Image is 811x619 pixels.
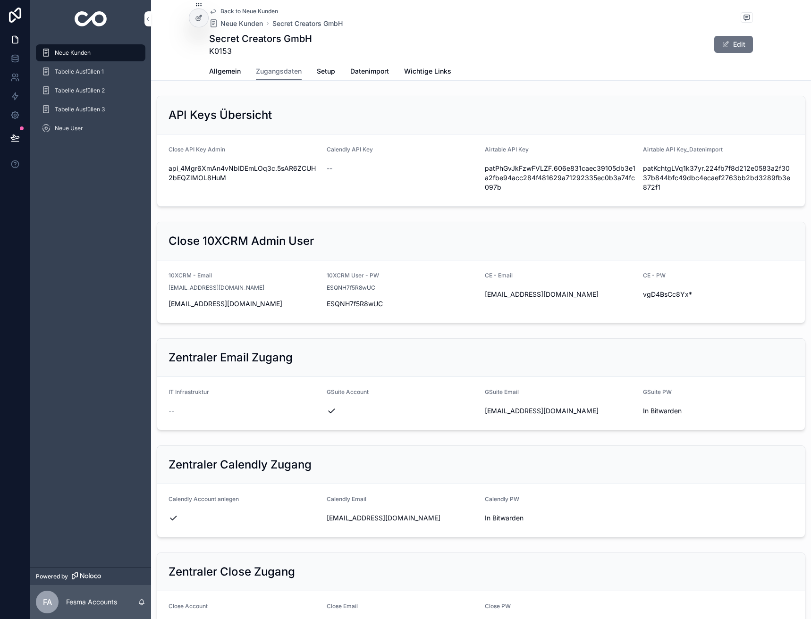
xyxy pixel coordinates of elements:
span: [EMAIL_ADDRESS][DOMAIN_NAME] [327,513,477,523]
span: Neue Kunden [55,49,91,57]
span: Powered by [36,573,68,580]
span: Neue Kunden [220,19,263,28]
span: [EMAIL_ADDRESS][DOMAIN_NAME] [169,299,319,309]
a: Secret Creators GmbH [272,19,343,28]
h2: Zentraler Calendly Zugang [169,457,312,472]
span: IT Infrastruktur [169,388,209,395]
span: [EMAIL_ADDRESS][DOMAIN_NAME] [169,284,264,292]
img: App logo [75,11,107,26]
a: Back to Neue Kunden [209,8,278,15]
span: Datenimport [350,67,389,76]
h2: Zentraler Close Zugang [169,564,295,579]
span: [EMAIL_ADDRESS][DOMAIN_NAME] [485,290,635,299]
span: Allgemein [209,67,241,76]
a: Neue Kunden [209,19,263,28]
a: Allgemein [209,63,241,82]
span: Wichtige Links [404,67,451,76]
span: patPhGvJkFzwFVLZF.606e831caec39105db3e1a2fbe94acc284f481629a71292335ec0b3a74fc097b [485,164,635,192]
span: In Bitwarden [485,513,635,523]
span: -- [169,406,174,416]
span: Tabelle Ausfüllen 2 [55,87,105,94]
span: Calendly PW [485,495,519,502]
span: Calendly API Key [327,146,373,153]
span: Calendly Email [327,495,366,502]
span: api_4Mgr6XmAn4vNbIDEmLOq3c.5sAR6ZCUH2bEQZIMOL8HuM [169,164,319,183]
a: Powered by [30,568,151,585]
a: Neue Kunden [36,44,145,61]
span: -- [327,164,332,173]
a: Tabelle Ausfüllen 2 [36,82,145,99]
span: CE - PW [643,272,666,279]
span: Calendly Account anlegen [169,495,239,502]
span: In Bitwarden [643,406,794,416]
span: K0153 [209,45,312,57]
h2: Close 10XCRM Admin User [169,234,314,249]
span: ESQNH7f5R8wUC [327,284,375,292]
span: Close PW [485,602,511,610]
div: scrollable content [30,38,151,149]
span: Close Email [327,602,358,610]
span: Airtable API Key [485,146,529,153]
span: Tabelle Ausfüllen 3 [55,106,105,113]
span: GSuite PW [643,388,672,395]
span: GSuite Account [327,388,369,395]
a: Wichtige Links [404,63,451,82]
h1: Secret Creators GmbH [209,32,312,45]
a: Setup [317,63,335,82]
span: Airtable API Key_Datenimport [643,146,723,153]
a: Tabelle Ausfüllen 3 [36,101,145,118]
span: Tabelle Ausfüllen 1 [55,68,104,75]
p: Fesma Accounts [66,597,117,607]
h2: API Keys Übersicht [169,108,272,123]
span: Back to Neue Kunden [220,8,278,15]
a: Neue User [36,120,145,137]
a: Datenimport [350,63,389,82]
span: GSuite Email [485,388,519,395]
span: Setup [317,67,335,76]
a: Tabelle Ausfüllen 1 [36,63,145,80]
span: 10XCRM User - PW [327,272,379,279]
span: [EMAIL_ADDRESS][DOMAIN_NAME] [485,406,635,416]
span: Close Account [169,602,208,610]
span: Close API Key Admin [169,146,225,153]
span: Zugangsdaten [256,67,302,76]
span: patKchtgLVq1k37yr.224fb7f8d212e0583a2f3037b844bfc49dbc4ecaef2763bb2bd3289fb3e872f1 [643,164,794,192]
span: ESQNH7f5R8wUC [327,299,477,309]
span: CE - Email [485,272,513,279]
h2: Zentraler Email Zugang [169,350,293,365]
a: Zugangsdaten [256,63,302,81]
span: 10XCRM - Email [169,272,212,279]
span: FA [43,596,52,608]
button: Edit [714,36,753,53]
span: Neue User [55,125,83,132]
span: vgD4BsCc8Yx* [643,290,794,299]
